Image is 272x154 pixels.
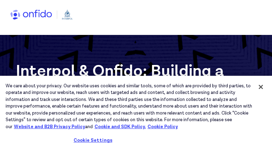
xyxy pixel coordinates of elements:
[16,61,255,121] span: Interpol & Onfido: Building a strong defense strategy against fraud
[71,134,115,148] button: Cookie Settings
[148,124,178,130] a: Cookie Policy
[62,10,73,20] img: Ice London Logo
[6,83,253,131] div: We care about your privacy. Our website uses cookies and similar tools, some of which are provide...
[253,79,269,95] button: Close
[95,124,146,130] a: Cookie and SDK Policy.
[10,10,52,20] img: onfido_logo.svg
[14,124,85,130] a: More information about our cookie policy., opens in a new tab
